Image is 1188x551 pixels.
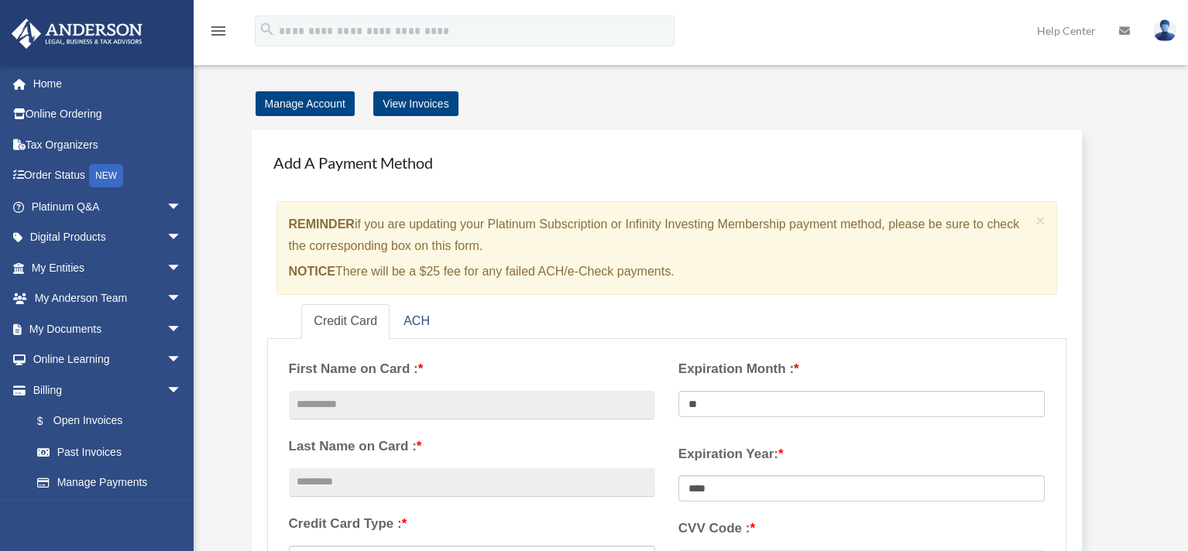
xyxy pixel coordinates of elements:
button: Close [1035,212,1046,228]
a: Billingarrow_drop_down [11,375,205,406]
a: Order StatusNEW [11,160,205,192]
label: First Name on Card : [289,358,655,381]
span: arrow_drop_down [167,191,197,223]
label: CVV Code : [678,517,1045,540]
a: Online Learningarrow_drop_down [11,344,205,375]
span: $ [46,412,53,431]
label: Credit Card Type : [289,512,655,536]
span: arrow_drop_down [167,313,197,345]
a: Online Ordering [11,99,205,130]
a: $Open Invoices [22,406,205,437]
h4: Add A Payment Method [267,145,1067,180]
span: arrow_drop_down [167,344,197,376]
a: menu [209,27,228,40]
img: Anderson Advisors Platinum Portal [7,19,147,49]
img: User Pic [1153,19,1176,42]
span: arrow_drop_down [167,283,197,315]
strong: REMINDER [289,217,355,231]
i: search [259,21,276,38]
span: arrow_drop_down [167,252,197,284]
label: Expiration Year: [678,443,1045,466]
a: Platinum Q&Aarrow_drop_down [11,191,205,222]
a: My Documentsarrow_drop_down [11,313,205,344]
div: if you are updating your Platinum Subscription or Infinity Investing Membership payment method, p... [276,201,1058,295]
div: NEW [89,164,123,187]
a: Tax Organizers [11,129,205,160]
strong: NOTICE [289,265,335,278]
span: × [1035,211,1046,229]
a: Manage Account [256,91,355,116]
a: Home [11,68,205,99]
a: Events Calendar [11,498,205,529]
a: Manage Payments [22,467,197,498]
a: My Anderson Teamarrow_drop_down [11,283,205,314]
a: ACH [391,304,442,339]
a: Digital Productsarrow_drop_down [11,222,205,253]
a: Past Invoices [22,436,205,467]
a: Credit Card [301,304,390,339]
span: arrow_drop_down [167,375,197,406]
p: There will be a $25 fee for any failed ACH/e-Check payments. [289,261,1030,282]
label: Last Name on Card : [289,435,655,458]
a: My Entitiesarrow_drop_down [11,252,205,283]
i: menu [209,22,228,40]
span: arrow_drop_down [167,222,197,254]
label: Expiration Month : [678,358,1045,381]
a: View Invoices [373,91,458,116]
